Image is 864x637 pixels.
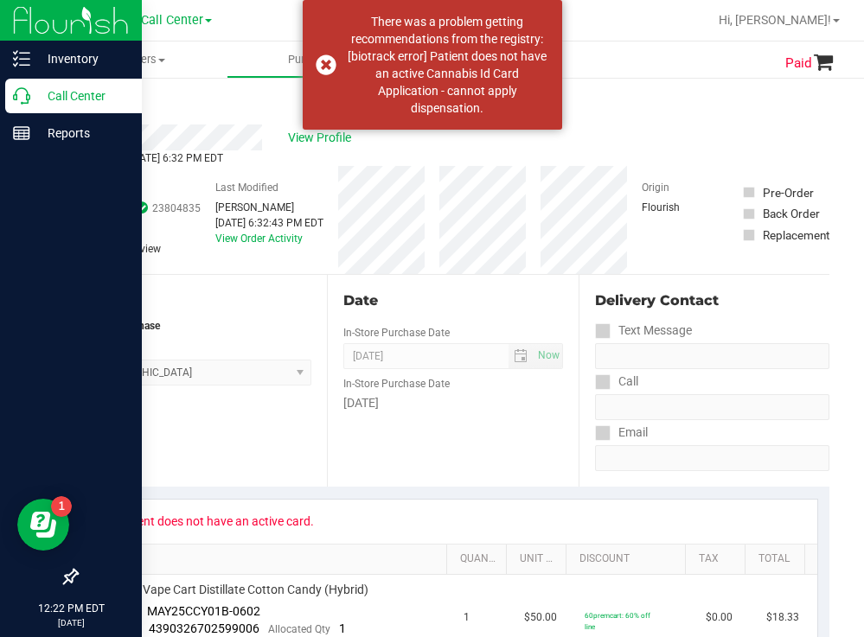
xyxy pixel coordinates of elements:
[30,48,134,69] p: Inventory
[579,552,678,566] a: Discount
[595,394,829,420] input: Format: (999) 999-9999
[51,496,72,517] iframe: Resource center unread badge
[30,86,134,106] p: Call Center
[13,50,30,67] inline-svg: Inventory
[595,420,648,445] label: Email
[152,201,201,216] span: 23804835
[343,394,562,412] div: [DATE]
[346,13,549,117] div: There was a problem getting recommendations from the registry: [biotrack error] Patient does not ...
[8,601,134,616] p: 12:22 PM EDT
[76,290,311,311] div: Location
[215,200,323,215] div: [PERSON_NAME]
[763,205,820,222] div: Back Order
[585,611,650,631] span: 60premcart: 60% off line
[520,552,559,566] a: Unit Price
[268,623,330,635] span: Allocated Qty
[105,507,325,535] span: Patient does not have an active card.
[102,552,440,566] a: SKU
[227,41,412,78] a: Purchases
[642,200,728,215] div: Flourish
[763,184,814,201] div: Pre-Order
[141,13,203,28] span: Call Center
[343,325,450,341] label: In-Store Purchase Date
[339,621,346,635] span: 1
[30,123,134,143] p: Reports
[758,552,797,566] a: Total
[343,290,562,311] div: Date
[719,13,831,27] span: Hi, [PERSON_NAME]!
[642,180,669,195] label: Origin
[288,129,357,147] span: View Profile
[136,200,148,216] span: In Sync
[595,369,638,394] label: Call
[343,376,450,392] label: In-Store Purchase Date
[763,226,829,244] div: Replacement
[13,124,30,142] inline-svg: Reports
[215,180,278,195] label: Last Modified
[215,215,323,231] div: [DATE] 6:32:43 PM EDT
[785,54,812,73] span: Paid
[215,233,303,245] a: View Order Activity
[8,616,134,629] p: [DATE]
[147,604,260,618] span: MAY25CCY01B-0602
[13,87,30,105] inline-svg: Call Center
[595,343,829,369] input: Format: (999) 999-9999
[17,499,69,551] iframe: Resource center
[595,318,692,343] label: Text Message
[227,52,411,67] span: Purchases
[699,552,738,566] a: Tax
[766,609,799,626] span: $18.33
[706,609,733,626] span: $0.00
[524,609,557,626] span: $50.00
[595,290,829,311] div: Delivery Contact
[464,609,470,626] span: 1
[460,552,499,566] a: Quantity
[76,152,223,164] span: Completed [DATE] 6:32 PM EDT
[99,582,368,598] span: FT 0.5g Vape Cart Distillate Cotton Candy (Hybrid)
[149,621,259,635] span: 4390326702599006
